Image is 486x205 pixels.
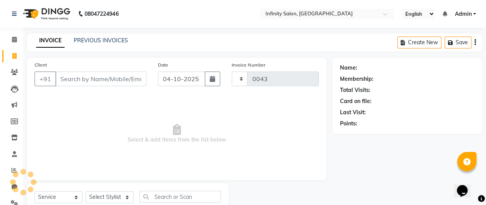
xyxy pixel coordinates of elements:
button: +91 [35,72,56,86]
label: Invoice Number [232,62,265,68]
div: Last Visit: [340,108,366,117]
b: 08047224946 [85,3,118,25]
input: Search by Name/Mobile/Email/Code [55,72,146,86]
button: Save [445,37,471,48]
img: logo [20,3,72,25]
div: Card on file: [340,97,372,105]
div: Name: [340,64,357,72]
span: Admin [454,10,471,18]
div: Points: [340,120,357,128]
button: Create New [397,37,441,48]
a: PREVIOUS INVOICES [74,37,128,44]
div: Total Visits: [340,86,370,94]
label: Date [158,62,168,68]
span: Select & add items from the list below [35,95,319,172]
iframe: chat widget [454,174,478,197]
a: INVOICE [36,34,65,48]
input: Search or Scan [139,191,221,203]
div: Membership: [340,75,373,83]
label: Client [35,62,47,68]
